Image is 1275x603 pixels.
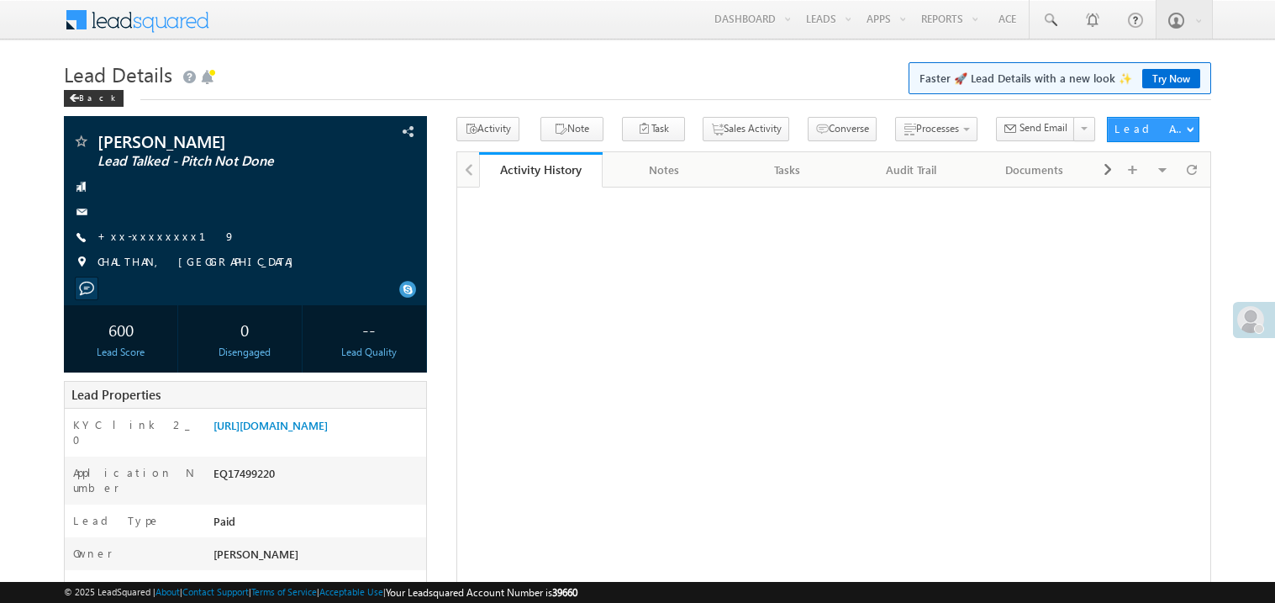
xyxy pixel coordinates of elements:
[97,254,302,271] span: CHALTHAN, [GEOGRAPHIC_DATA]
[71,386,161,403] span: Lead Properties
[64,89,132,103] a: Back
[316,314,422,345] div: --
[850,152,973,188] a: Audit Trail
[622,117,685,141] button: Task
[73,513,161,528] label: Lead Type
[182,586,249,597] a: Contact Support
[97,153,323,170] span: Lead Talked - Pitch Not Done
[973,152,1097,188] a: Documents
[540,117,603,141] button: Note
[209,513,426,537] div: Paid
[64,584,577,600] span: © 2025 LeadSquared | | | | |
[97,229,235,243] a: +xx-xxxxxxxx19
[726,152,850,188] a: Tasks
[863,160,958,180] div: Audit Trail
[68,314,174,345] div: 600
[1142,69,1200,88] a: Try Now
[68,345,174,360] div: Lead Score
[1019,120,1067,135] span: Send Email
[386,586,577,599] span: Your Leadsquared Account Number is
[456,117,519,141] button: Activity
[895,117,977,141] button: Processes
[192,314,298,345] div: 0
[192,345,298,360] div: Disengaged
[996,117,1075,141] button: Send Email
[155,586,180,597] a: About
[1114,121,1186,136] div: Lead Actions
[479,152,603,188] a: Activity History
[740,160,835,180] div: Tasks
[552,586,577,599] span: 39660
[213,418,328,432] a: [URL][DOMAIN_NAME]
[319,586,383,597] a: Acceptable Use
[213,547,298,561] span: [PERSON_NAME]
[916,122,959,135] span: Processes
[919,70,1200,87] span: Faster 🚀 Lead Details with a new look ✨
[703,117,789,141] button: Sales Activity
[251,586,317,597] a: Terms of Service
[73,546,113,561] label: Owner
[492,161,590,177] div: Activity History
[64,61,172,87] span: Lead Details
[808,117,877,141] button: Converse
[64,90,124,107] div: Back
[97,133,323,150] span: [PERSON_NAME]
[1107,117,1199,142] button: Lead Actions
[616,160,711,180] div: Notes
[73,417,196,447] label: KYC link 2_0
[603,152,726,188] a: Notes
[73,465,196,495] label: Application Number
[209,465,426,489] div: EQ17499220
[987,160,1082,180] div: Documents
[316,345,422,360] div: Lead Quality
